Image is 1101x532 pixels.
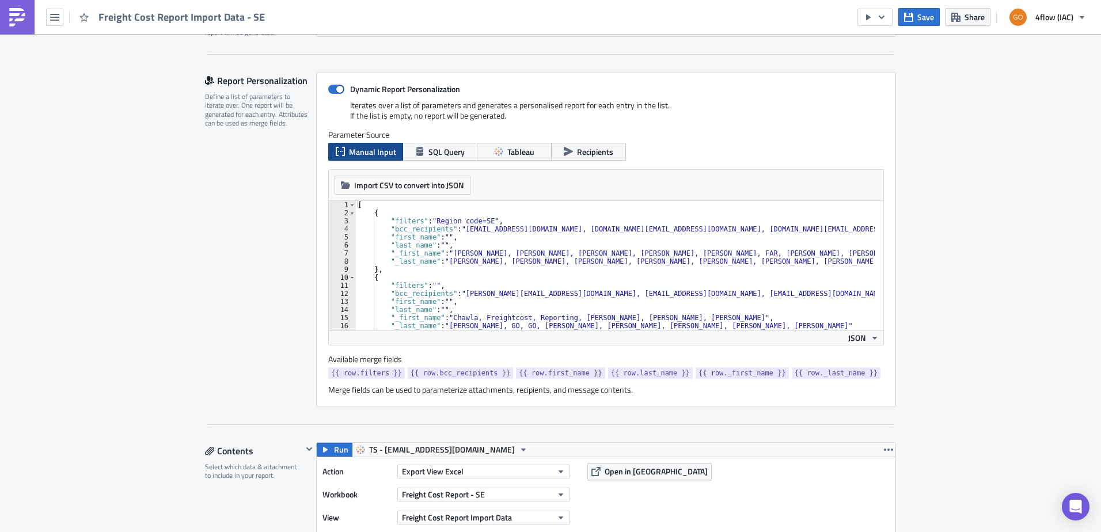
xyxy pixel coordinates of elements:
div: 13 [329,298,356,306]
button: Hide content [302,442,316,456]
a: {{ row._first_name }} [696,367,789,379]
p: please find attached the Freight Cost report for the previous week. [5,30,550,39]
div: 9 [329,265,356,273]
div: Define a list of parameters to iterate over. One report will be generated for each entry. Attribu... [205,92,309,128]
button: Share [946,8,990,26]
a: Freight cost - Accruals report [426,43,529,52]
a: {{ row._last_name }} [792,367,881,379]
span: Share [965,11,985,23]
div: Report Personalization [205,72,316,89]
div: Contents [205,442,302,459]
div: Optionally, perform a condition check before generating and sending a report. Only if true, the r... [205,1,309,37]
label: Available merge fields [328,354,415,364]
p: Dear All, [5,5,550,14]
span: Run [334,443,348,457]
div: Open Intercom Messenger [1062,493,1089,520]
img: PushMetrics [8,8,26,26]
button: Run [317,443,352,457]
strong: The dashboard for all iTMS transports can be found separately in [GEOGRAPHIC_DATA] [5,43,343,52]
span: JSON [848,332,866,344]
a: {{ row.bcc_recipients }} [408,367,513,379]
label: Parameter Source [328,130,884,140]
span: {{ row.filters }} [331,367,402,379]
span: Recipients [577,146,613,158]
span: Import CSV to convert into JSON [354,179,464,191]
strong: Dynamic Report Personalization [350,83,460,95]
button: 4flow (IAC) [1003,5,1092,30]
div: 12 [329,290,356,298]
span: {{ row.last_name }} [611,367,690,379]
div: 17 [329,330,356,338]
span: SQL Query [428,146,465,158]
span: Save [917,11,934,23]
button: TS - [EMAIL_ADDRESS][DOMAIN_NAME] [352,443,532,457]
span: Freight Cost Report Import Data [402,511,512,523]
div: Select which data & attachment to include in your report. [205,462,302,480]
div: 10 [329,273,356,282]
div: 5 [329,233,356,241]
body: Rich Text Area. Press ALT-0 for help. [5,5,550,216]
span: {{ row._last_name }} [795,367,878,379]
div: 4 [329,225,356,233]
button: Save [898,8,940,26]
a: {{ row.last_name }} [608,367,693,379]
span: Manual Input [349,146,396,158]
span: Freight Cost Report - SE [402,488,485,500]
span: Tableau [507,146,534,158]
div: 16 [329,322,356,330]
button: Freight Cost Report Import Data [397,511,570,525]
button: Tableau [477,143,552,161]
button: JSON [844,331,883,345]
img: Avatar [1008,7,1028,27]
button: Recipients [551,143,626,161]
span: Export View Excel [402,465,464,477]
p: Since the costs are included according to the date of the billing run creation, actual transport ... [5,90,550,108]
button: Export View Excel [397,465,570,478]
span: {{ row.first_name }} [519,367,602,379]
span: TS - [EMAIL_ADDRESS][DOMAIN_NAME] [369,443,515,457]
div: 3 [329,217,356,225]
label: Workbook [322,486,392,503]
span: {{ row._first_name }} [698,367,786,379]
div: Iterates over a list of parameters and generates a personalised report for each entry in the list... [328,100,884,130]
button: Freight Cost Report - SE [397,488,570,501]
div: 14 [329,306,356,314]
a: {{ row.filters }} [328,367,405,379]
button: Open in [GEOGRAPHIC_DATA] [587,463,712,480]
button: SQL Query [403,143,477,161]
span: {{ row.bcc_recipients }} [411,367,510,379]
div: 6 [329,241,356,249]
div: 7 [329,249,356,257]
div: 2 [329,209,356,217]
span: Open in [GEOGRAPHIC_DATA] [605,465,708,477]
label: Action [322,463,392,480]
div: 1 [329,201,356,209]
strong: All costs in this report are final costs. [401,64,545,74]
div: Merge fields can be used to parameterize attachments, recipients, and message contents. [328,385,884,395]
div: 8 [329,257,356,265]
p: Included in this report are all costs, for which the carrier has created a final billing run in t... [5,55,550,74]
span: Freight Cost Report Import Data - SE [98,10,266,24]
button: Import CSV to convert into JSON [335,176,470,195]
label: View [322,509,392,526]
div: 15 [329,314,356,322]
span: 4flow (IAC) [1035,11,1073,23]
button: Manual Input [328,143,403,161]
p: , you can check it here: . [5,43,550,52]
div: 11 [329,282,356,290]
a: {{ row.first_name }} [516,367,605,379]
